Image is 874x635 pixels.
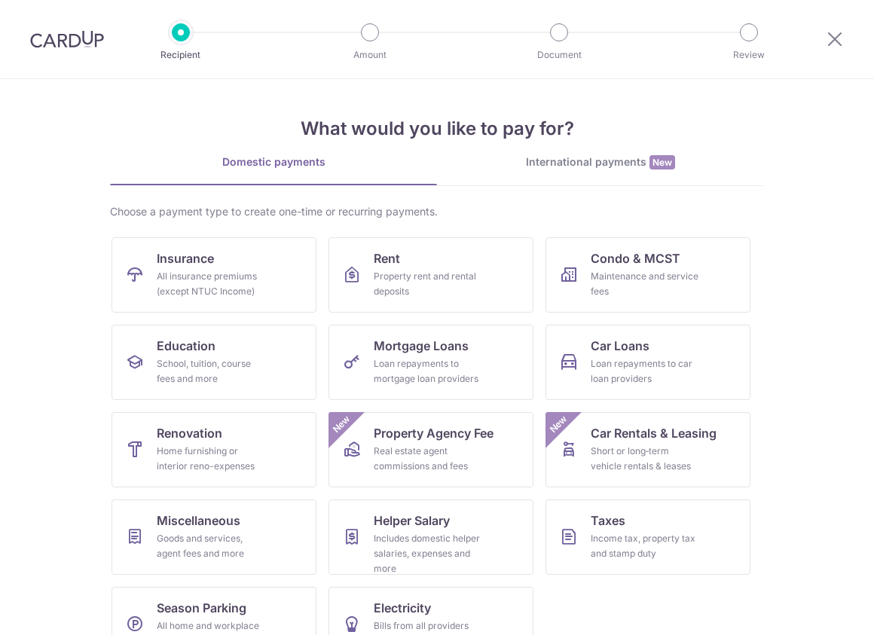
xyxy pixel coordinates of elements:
span: Car Loans [591,337,649,355]
a: Condo & MCSTMaintenance and service fees [545,237,750,313]
span: Renovation [157,424,222,442]
span: Insurance [157,249,214,267]
span: Condo & MCST [591,249,680,267]
span: Car Rentals & Leasing [591,424,717,442]
div: International payments [437,154,764,170]
a: Car LoansLoan repayments to car loan providers [545,325,750,400]
div: Maintenance and service fees [591,269,699,299]
div: Income tax, property tax and stamp duty [591,531,699,561]
a: RentProperty rent and rental deposits [329,237,533,313]
div: All insurance premiums (except NTUC Income) [157,269,265,299]
img: CardUp [30,30,104,48]
div: Goods and services, agent fees and more [157,531,265,561]
div: Domestic payments [110,154,437,169]
span: New [329,412,354,437]
span: Education [157,337,215,355]
div: Home furnishing or interior reno-expenses [157,444,265,474]
span: Miscellaneous [157,511,240,530]
div: Includes domestic helper salaries, expenses and more [374,531,482,576]
a: TaxesIncome tax, property tax and stamp duty [545,499,750,575]
div: Loan repayments to mortgage loan providers [374,356,482,386]
a: Mortgage LoansLoan repayments to mortgage loan providers [329,325,533,400]
span: Electricity [374,599,431,617]
a: MiscellaneousGoods and services, agent fees and more [112,499,316,575]
a: Car Rentals & LeasingShort or long‑term vehicle rentals & leasesNew [545,412,750,487]
div: Choose a payment type to create one-time or recurring payments. [110,204,764,219]
div: School, tuition, course fees and more [157,356,265,386]
span: Taxes [591,511,625,530]
a: RenovationHome furnishing or interior reno-expenses [112,412,316,487]
a: Helper SalaryIncludes domestic helper salaries, expenses and more [329,499,533,575]
p: Document [503,47,615,63]
span: Property Agency Fee [374,424,494,442]
p: Review [693,47,805,63]
div: Real estate agent commissions and fees [374,444,482,474]
div: Property rent and rental deposits [374,269,482,299]
span: Rent [374,249,400,267]
div: Loan repayments to car loan providers [591,356,699,386]
p: Amount [314,47,426,63]
span: Mortgage Loans [374,337,469,355]
p: Recipient [125,47,237,63]
span: Season Parking [157,599,246,617]
div: Short or long‑term vehicle rentals & leases [591,444,699,474]
span: New [649,155,675,169]
a: EducationSchool, tuition, course fees and more [112,325,316,400]
a: Property Agency FeeReal estate agent commissions and feesNew [329,412,533,487]
h4: What would you like to pay for? [110,115,764,142]
span: New [546,412,571,437]
span: Helper Salary [374,511,450,530]
a: InsuranceAll insurance premiums (except NTUC Income) [112,237,316,313]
